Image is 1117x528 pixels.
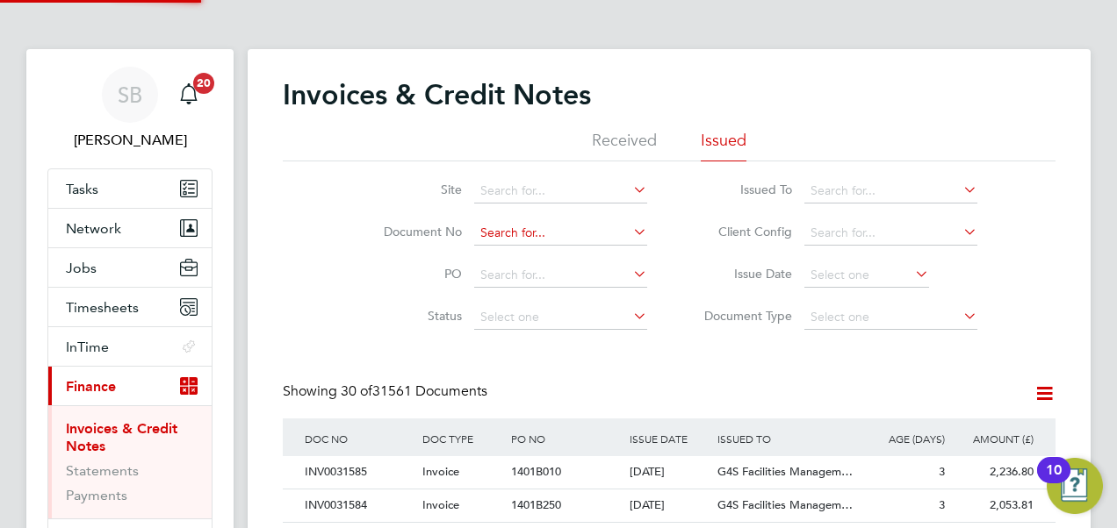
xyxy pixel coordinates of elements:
label: Issued To [691,182,792,197]
label: Document No [361,224,462,239]
button: Network [48,209,212,247]
label: PO [361,266,462,282]
input: Search for... [804,221,977,246]
span: Invoice [422,497,459,512]
input: Search for... [474,179,647,203]
input: Search for... [474,263,647,288]
li: Received [592,130,657,161]
input: Search for... [474,221,647,246]
a: 20 [171,67,206,123]
span: Sofia Bari [47,130,213,151]
span: 3 [939,497,945,512]
a: Statements [66,462,139,479]
button: Jobs [48,248,212,287]
div: Showing [283,382,491,401]
span: Tasks [66,181,98,197]
div: [DATE] [625,456,714,489]
div: INV0031585 [300,456,418,489]
h2: Invoices & Credit Notes [283,77,591,112]
div: ISSUED TO [713,418,861,459]
span: Jobs [66,260,97,276]
span: 3 [939,464,945,479]
a: Payments [66,487,127,503]
span: Finance [66,378,116,395]
span: 1401B010 [511,464,561,479]
span: 1401B250 [511,497,561,512]
div: 2,236.80 [949,456,1038,489]
span: 31561 Documents [341,382,487,400]
div: Finance [48,405,212,518]
div: INV0031584 [300,489,418,522]
span: InTime [66,339,109,355]
div: DOC NO [300,418,418,459]
label: Document Type [691,308,792,324]
a: Invoices & Credit Notes [66,420,177,454]
label: Client Config [691,224,792,239]
input: Select one [804,263,929,288]
div: AMOUNT (£) [949,418,1038,459]
label: Issue Date [691,266,792,282]
span: 20 [193,73,214,94]
div: ISSUE DATE [625,418,714,459]
div: PO NO [507,418,624,459]
span: G4S Facilities Managem… [717,464,853,479]
button: InTime [48,327,212,366]
a: SB[PERSON_NAME] [47,67,213,151]
button: Timesheets [48,288,212,326]
a: Tasks [48,169,212,208]
div: DOC TYPE [418,418,507,459]
li: Issued [701,130,746,161]
span: Network [66,220,121,237]
input: Select one [804,305,977,330]
label: Status [361,308,462,324]
span: G4S Facilities Managem… [717,497,853,512]
span: 30 of [341,382,372,400]
input: Select one [474,305,647,330]
div: 10 [1046,470,1062,493]
button: Finance [48,367,212,405]
button: Open Resource Center, 10 new notifications [1047,458,1103,514]
div: 2,053.81 [949,489,1038,522]
div: [DATE] [625,489,714,522]
span: SB [118,83,142,106]
span: Timesheets [66,299,139,316]
label: Site [361,182,462,197]
div: AGE (DAYS) [861,418,949,459]
input: Search for... [804,179,977,203]
span: Invoice [422,464,459,479]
